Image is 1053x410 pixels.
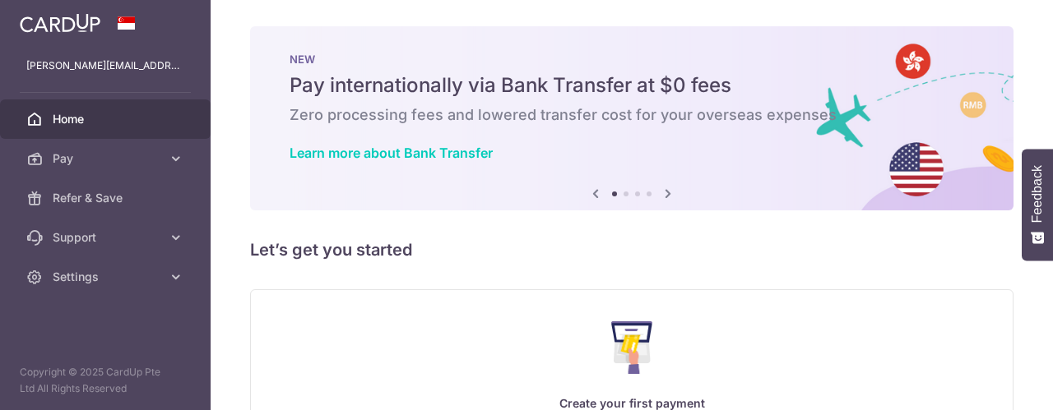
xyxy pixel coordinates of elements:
[290,72,974,99] h5: Pay internationally via Bank Transfer at $0 fees
[250,237,1014,263] h5: Let’s get you started
[611,321,653,374] img: Make Payment
[53,229,161,246] span: Support
[290,53,974,66] p: NEW
[53,111,161,127] span: Home
[53,190,161,206] span: Refer & Save
[20,13,100,33] img: CardUp
[1030,165,1045,223] span: Feedback
[53,150,161,167] span: Pay
[250,26,1014,210] img: Bank transfer banner
[1022,149,1053,260] button: Feedback - Show survey
[26,58,184,74] p: [PERSON_NAME][EMAIL_ADDRESS][DOMAIN_NAME]
[290,145,493,161] a: Learn more about Bank Transfer
[290,105,974,125] h6: Zero processing fees and lowered transfer cost for your overseas expenses
[53,269,161,285] span: Settings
